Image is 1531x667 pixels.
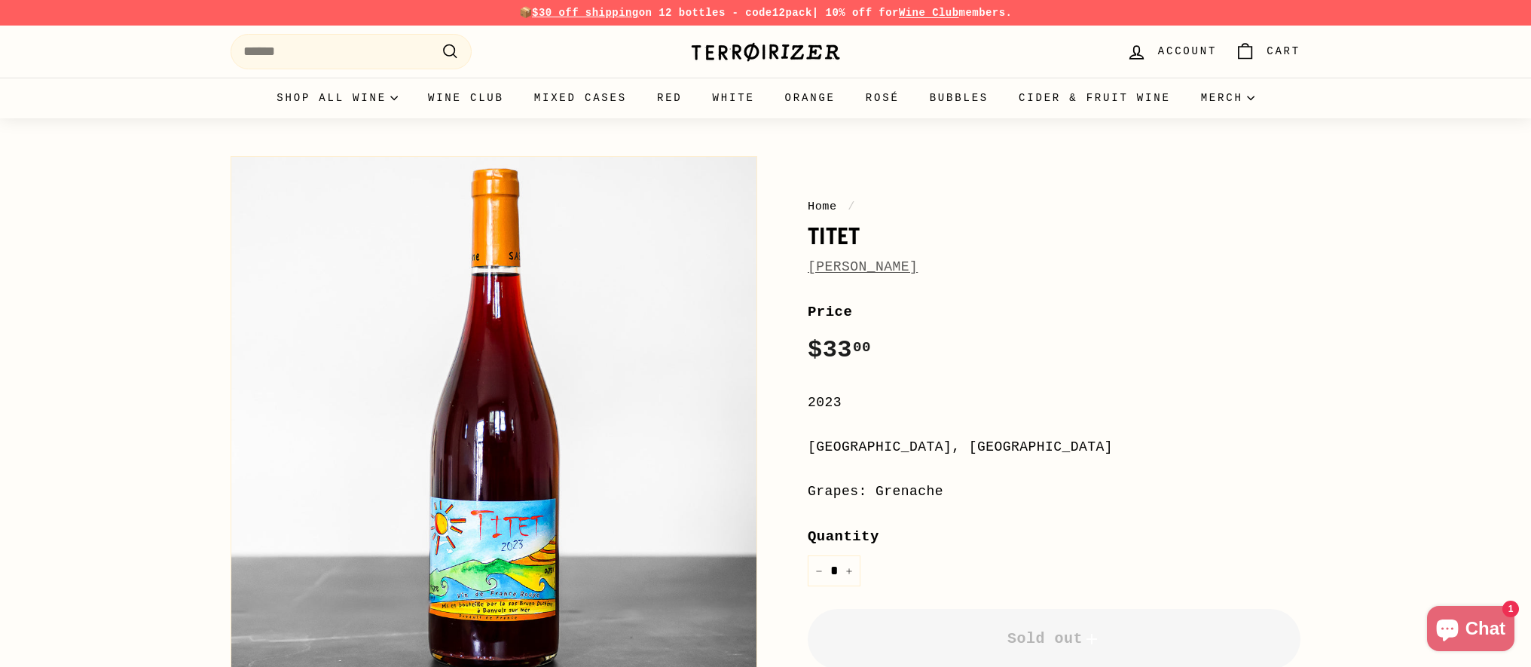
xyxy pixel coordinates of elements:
a: Cider & Fruit Wine [1004,78,1186,118]
a: Mixed Cases [519,78,642,118]
summary: Merch [1186,78,1270,118]
span: $33 [808,336,871,364]
a: Account [1117,29,1226,74]
sup: 00 [853,339,871,356]
span: Cart [1267,43,1300,60]
input: quantity [808,555,860,586]
span: $30 off shipping [532,7,639,19]
label: Quantity [808,525,1300,548]
a: Wine Club [899,7,959,19]
a: White [698,78,770,118]
a: Orange [770,78,851,118]
div: 2023 [808,392,1300,414]
a: Cart [1226,29,1309,74]
a: Red [642,78,698,118]
label: Price [808,301,1300,323]
summary: Shop all wine [261,78,413,118]
a: Rosé [851,78,915,118]
inbox-online-store-chat: Shopify online store chat [1423,606,1519,655]
button: Increase item quantity by one [838,555,860,586]
a: Home [808,200,837,213]
p: 📦 on 12 bottles - code | 10% off for members. [231,5,1300,21]
div: Grapes: Grenache [808,481,1300,503]
button: Reduce item quantity by one [808,555,830,586]
nav: breadcrumbs [808,197,1300,216]
span: / [844,200,859,213]
span: Sold out [1007,630,1101,647]
a: Wine Club [413,78,519,118]
h1: Titet [808,223,1300,249]
a: [PERSON_NAME] [808,259,918,274]
a: Bubbles [915,78,1004,118]
strong: 12pack [772,7,812,19]
div: [GEOGRAPHIC_DATA], [GEOGRAPHIC_DATA] [808,436,1300,458]
span: Account [1158,43,1217,60]
div: Primary [200,78,1331,118]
